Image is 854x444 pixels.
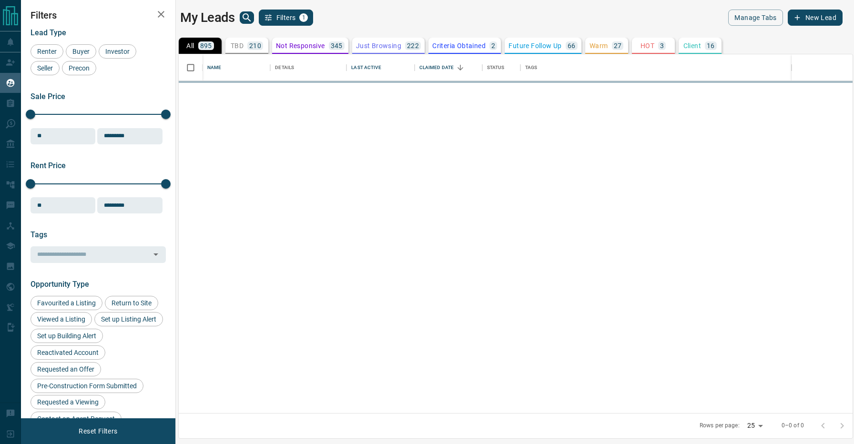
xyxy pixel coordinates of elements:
p: Not Responsive [276,42,325,49]
p: Rows per page: [700,422,740,430]
div: Renter [30,44,63,59]
div: Status [482,54,520,81]
span: Reactivated Account [34,349,102,356]
button: Filters1 [259,10,314,26]
span: Precon [65,64,93,72]
p: 16 [707,42,715,49]
div: Name [203,54,270,81]
span: Sale Price [30,92,65,101]
span: Lead Type [30,28,66,37]
p: Just Browsing [356,42,401,49]
div: Precon [62,61,96,75]
div: Set up Building Alert [30,329,103,343]
span: Return to Site [108,299,155,307]
span: Set up Building Alert [34,332,100,340]
div: Tags [525,54,538,81]
p: TBD [231,42,244,49]
p: 0–0 of 0 [782,422,804,430]
p: 222 [407,42,419,49]
span: Seller [34,64,56,72]
span: Buyer [69,48,93,55]
div: Details [275,54,294,81]
span: Rent Price [30,161,66,170]
p: 66 [568,42,576,49]
div: Pre-Construction Form Submitted [30,379,143,393]
div: Tags [520,54,792,81]
p: Client [683,42,701,49]
p: 210 [249,42,261,49]
span: Pre-Construction Form Submitted [34,382,140,390]
div: Set up Listing Alert [94,312,163,326]
div: Claimed Date [419,54,454,81]
div: Investor [99,44,136,59]
button: Open [149,248,163,261]
button: Manage Tabs [728,10,783,26]
div: Last Active [346,54,414,81]
div: Requested an Offer [30,362,101,376]
span: 1 [300,14,307,21]
div: Claimed Date [415,54,482,81]
div: Viewed a Listing [30,312,92,326]
div: Requested a Viewing [30,395,105,409]
p: HOT [640,42,654,49]
span: Renter [34,48,60,55]
button: Reset Filters [72,423,123,439]
div: Last Active [351,54,381,81]
div: 25 [743,419,766,433]
button: search button [240,11,254,24]
span: Requested an Offer [34,365,98,373]
p: Future Follow Up [508,42,561,49]
span: Tags [30,230,47,239]
div: Name [207,54,222,81]
div: Favourited a Listing [30,296,102,310]
p: 895 [200,42,212,49]
span: Set up Listing Alert [98,315,160,323]
div: Seller [30,61,60,75]
div: Contact an Agent Request [30,412,122,426]
p: 3 [660,42,664,49]
span: Favourited a Listing [34,299,99,307]
h2: Filters [30,10,166,21]
div: Reactivated Account [30,345,105,360]
span: Requested a Viewing [34,398,102,406]
span: Opportunity Type [30,280,89,289]
p: All [186,42,194,49]
span: Viewed a Listing [34,315,89,323]
div: Status [487,54,505,81]
p: 27 [614,42,622,49]
span: Contact an Agent Request [34,415,118,423]
p: 2 [491,42,495,49]
h1: My Leads [180,10,235,25]
div: Return to Site [105,296,158,310]
p: Criteria Obtained [432,42,486,49]
p: Warm [590,42,608,49]
button: New Lead [788,10,843,26]
p: 345 [331,42,343,49]
div: Details [270,54,346,81]
span: Investor [102,48,133,55]
div: Buyer [66,44,96,59]
button: Sort [454,61,467,74]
